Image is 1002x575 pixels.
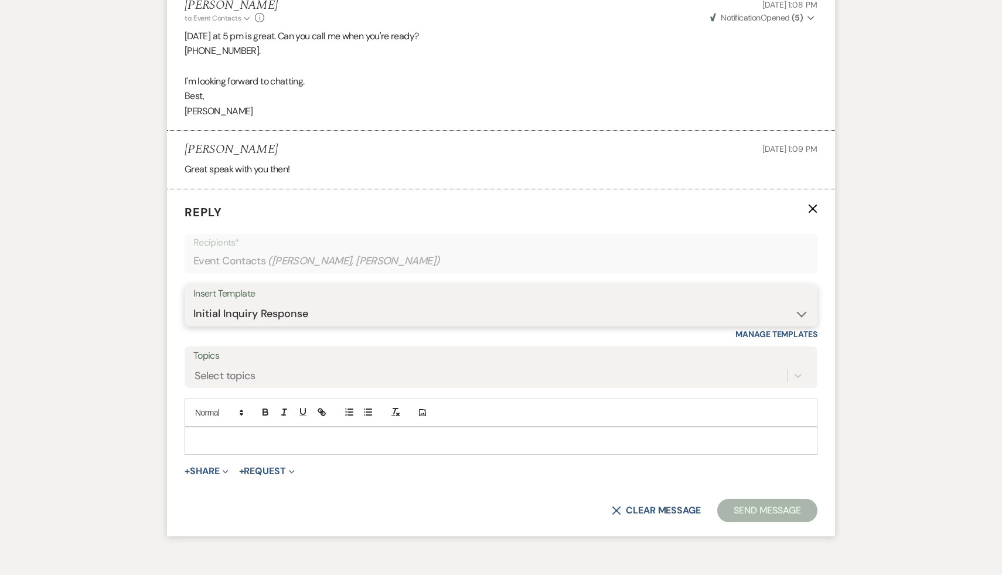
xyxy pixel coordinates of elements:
button: Request [239,467,295,476]
h5: [PERSON_NAME] [185,142,278,157]
p: [DATE] at 5 pm is great. Can you call me when you're ready? [185,29,817,44]
a: Manage Templates [735,329,817,339]
span: Opened [710,12,803,23]
button: NotificationOpened (5) [708,12,817,24]
label: Topics [193,348,809,365]
button: Clear message [612,506,701,515]
div: Insert Template [193,285,809,302]
span: + [239,467,244,476]
span: + [185,467,190,476]
span: [DATE] 1:09 PM [762,144,817,154]
p: Best, [185,89,817,104]
p: I'm looking forward to chatting. [185,74,817,89]
p: [PHONE_NUMBER]. [185,43,817,59]
span: ( [PERSON_NAME], [PERSON_NAME] ) [268,253,440,269]
button: Send Message [717,499,817,522]
button: to: Event Contacts [185,13,252,23]
div: Event Contacts [193,250,809,273]
p: Recipients* [193,235,809,250]
p: Great speak with you then! [185,162,817,177]
span: to: Event Contacts [185,13,241,23]
button: Share [185,467,229,476]
strong: ( 5 ) [792,12,803,23]
span: Reply [185,205,222,220]
div: Select topics [195,368,255,384]
span: Notification [721,12,760,23]
p: [PERSON_NAME] [185,104,817,119]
